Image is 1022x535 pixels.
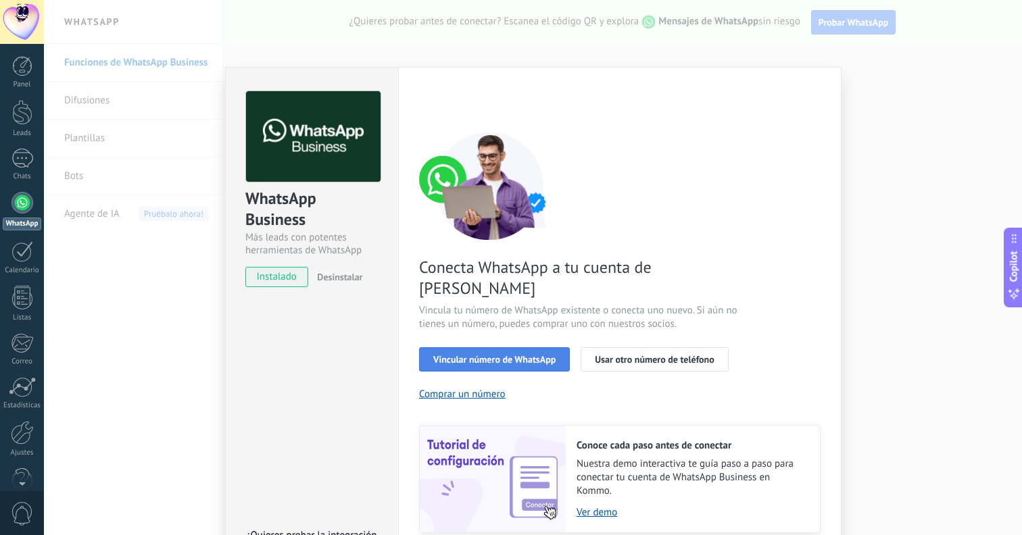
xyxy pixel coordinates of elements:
[419,347,570,372] button: Vincular número de WhatsApp
[3,129,42,138] div: Leads
[577,439,806,452] h2: Conoce cada paso antes de conectar
[577,457,806,498] span: Nuestra demo interactiva te guía paso a paso para conectar tu cuenta de WhatsApp Business en Kommo.
[419,257,741,299] span: Conecta WhatsApp a tu cuenta de [PERSON_NAME]
[577,506,806,519] a: Ver demo
[3,313,42,322] div: Listas
[3,401,42,410] div: Estadísticas
[433,355,556,364] span: Vincular número de WhatsApp
[419,132,561,240] img: connect number
[246,91,381,182] img: logo_main.png
[3,172,42,181] div: Chats
[245,231,379,257] div: Más leads con potentes herramientas de WhatsApp
[3,357,42,366] div: Correo
[419,304,741,331] span: Vincula tu número de WhatsApp existente o conecta uno nuevo. Si aún no tienes un número, puedes c...
[3,449,42,457] div: Ajustes
[1007,251,1021,282] span: Copilot
[246,267,308,287] span: instalado
[419,388,506,401] button: Comprar un número
[3,80,42,89] div: Panel
[3,266,42,275] div: Calendario
[245,188,379,231] div: WhatsApp Business
[595,355,714,364] span: Usar otro número de teléfono
[312,267,362,287] button: Desinstalar
[317,271,362,283] span: Desinstalar
[3,218,41,230] div: WhatsApp
[581,347,728,372] button: Usar otro número de teléfono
